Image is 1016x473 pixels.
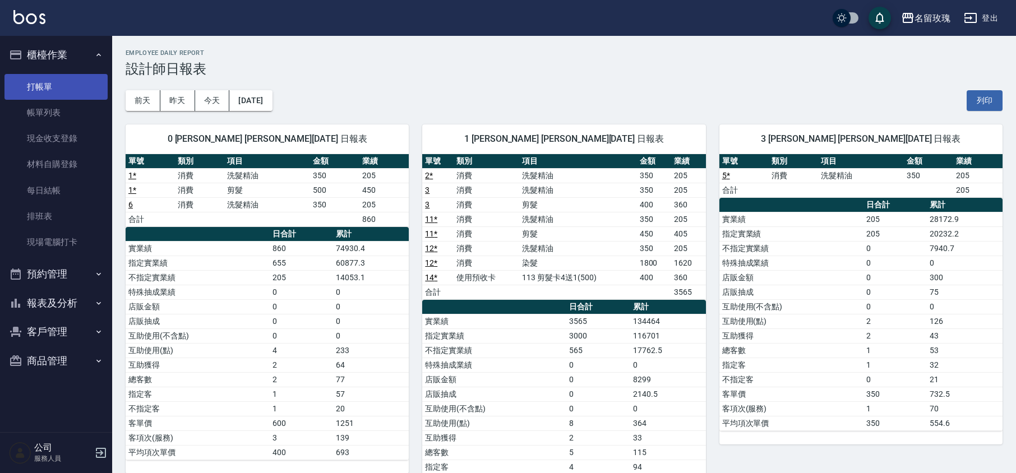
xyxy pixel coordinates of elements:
[863,372,927,387] td: 0
[333,299,409,314] td: 0
[630,358,706,372] td: 0
[671,168,706,183] td: 205
[454,241,519,256] td: 消費
[310,197,359,212] td: 350
[270,343,333,358] td: 4
[454,168,519,183] td: 消費
[519,241,636,256] td: 洗髮精油
[863,270,927,285] td: 0
[4,100,108,126] a: 帳單列表
[630,430,706,445] td: 33
[630,401,706,416] td: 0
[310,183,359,197] td: 500
[454,197,519,212] td: 消費
[719,401,863,416] td: 客項次(服務)
[927,314,1003,328] td: 126
[927,212,1003,226] td: 28172.9
[637,226,671,241] td: 450
[671,285,706,299] td: 3565
[270,314,333,328] td: 0
[13,10,45,24] img: Logo
[671,270,706,285] td: 360
[126,212,175,226] td: 合計
[927,226,1003,241] td: 20232.2
[333,343,409,358] td: 233
[637,270,671,285] td: 400
[637,212,671,226] td: 350
[927,401,1003,416] td: 70
[4,74,108,100] a: 打帳單
[454,226,519,241] td: 消費
[422,372,566,387] td: 店販金額
[422,358,566,372] td: 特殊抽成業績
[4,203,108,229] a: 排班表
[359,168,409,183] td: 205
[927,372,1003,387] td: 21
[863,343,927,358] td: 1
[454,183,519,197] td: 消費
[126,299,270,314] td: 店販金額
[126,154,409,227] table: a dense table
[719,387,863,401] td: 客單價
[195,90,230,111] button: 今天
[719,154,769,169] th: 單號
[126,241,270,256] td: 實業績
[359,197,409,212] td: 205
[566,343,630,358] td: 565
[637,256,671,270] td: 1800
[967,90,1003,111] button: 列印
[927,198,1003,212] th: 累計
[126,49,1003,57] h2: Employee Daily Report
[270,285,333,299] td: 0
[270,372,333,387] td: 2
[126,430,270,445] td: 客項次(服務)
[422,328,566,343] td: 指定實業績
[333,372,409,387] td: 77
[671,256,706,270] td: 1620
[422,430,566,445] td: 互助獲得
[719,314,863,328] td: 互助使用(點)
[719,328,863,343] td: 互助獲得
[719,198,1003,431] table: a dense table
[359,154,409,169] th: 業績
[863,416,927,430] td: 350
[126,256,270,270] td: 指定實業績
[126,416,270,430] td: 客單價
[959,8,1003,29] button: 登出
[160,90,195,111] button: 昨天
[671,212,706,226] td: 205
[566,328,630,343] td: 3000
[671,197,706,212] td: 360
[566,416,630,430] td: 8
[270,256,333,270] td: 655
[630,416,706,430] td: 364
[4,346,108,375] button: 商品管理
[904,154,953,169] th: 金額
[671,226,706,241] td: 405
[224,154,310,169] th: 項目
[333,445,409,460] td: 693
[333,387,409,401] td: 57
[333,358,409,372] td: 64
[953,183,1003,197] td: 205
[519,256,636,270] td: 染髮
[719,285,863,299] td: 店販抽成
[863,198,927,212] th: 日合計
[4,126,108,151] a: 現金收支登錄
[4,178,108,203] a: 每日結帳
[422,154,454,169] th: 單號
[566,430,630,445] td: 2
[769,154,818,169] th: 類別
[270,358,333,372] td: 2
[126,270,270,285] td: 不指定實業績
[270,328,333,343] td: 0
[4,229,108,255] a: 現場電腦打卡
[9,442,31,464] img: Person
[927,387,1003,401] td: 732.5
[270,430,333,445] td: 3
[454,154,519,169] th: 類別
[34,442,91,453] h5: 公司
[904,168,953,183] td: 350
[863,285,927,299] td: 0
[270,401,333,416] td: 1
